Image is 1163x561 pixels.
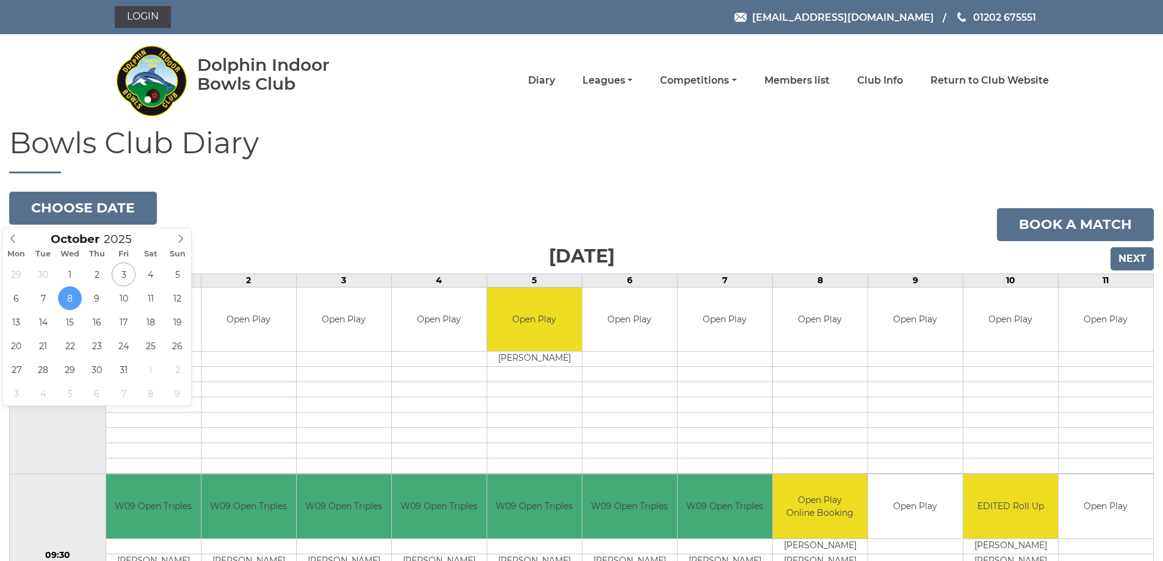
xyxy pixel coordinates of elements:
td: Open Play [1059,288,1153,352]
td: Open Play [582,288,677,352]
td: Open Play [868,288,963,352]
span: [EMAIL_ADDRESS][DOMAIN_NAME] [752,11,934,23]
td: [PERSON_NAME] [487,352,582,367]
span: Sat [137,250,164,258]
span: October 31, 2025 [112,358,136,382]
span: November 7, 2025 [112,382,136,405]
a: Email [EMAIL_ADDRESS][DOMAIN_NAME] [734,10,934,25]
span: October 29, 2025 [58,358,82,382]
span: September 29, 2025 [4,262,28,286]
img: Phone us [957,12,966,22]
span: Sun [164,250,191,258]
span: October 7, 2025 [31,286,55,310]
td: Open Play [1059,474,1153,538]
span: October 20, 2025 [4,334,28,358]
span: October 4, 2025 [139,262,162,286]
a: Login [115,6,171,28]
span: October 18, 2025 [139,310,162,334]
span: October 13, 2025 [4,310,28,334]
td: 2 [201,273,296,287]
span: October 22, 2025 [58,334,82,358]
td: 10 [963,273,1058,287]
span: October 15, 2025 [58,310,82,334]
a: Diary [528,74,555,87]
span: November 8, 2025 [139,382,162,405]
td: W09 Open Triples [487,474,582,538]
td: W09 Open Triples [392,474,487,538]
td: W09 Open Triples [106,474,201,538]
span: November 9, 2025 [165,382,189,405]
td: 6 [582,273,677,287]
td: 7 [677,273,772,287]
td: 3 [296,273,391,287]
span: October 25, 2025 [139,334,162,358]
span: 01202 675551 [973,11,1036,23]
span: Fri [111,250,137,258]
span: October 19, 2025 [165,310,189,334]
span: Scroll to increment [51,234,100,245]
td: Open Play [963,288,1058,352]
span: Tue [30,250,57,258]
span: October 27, 2025 [4,358,28,382]
td: W09 Open Triples [297,474,391,538]
td: W09 Open Triples [678,474,772,538]
input: Scroll to increment [100,232,147,246]
a: Competitions [660,74,736,87]
span: October 8, 2025 [58,286,82,310]
span: October 26, 2025 [165,334,189,358]
td: [PERSON_NAME] [773,538,868,554]
span: October 1, 2025 [58,262,82,286]
span: November 5, 2025 [58,382,82,405]
input: Next [1110,247,1154,270]
h1: Bowls Club Diary [9,127,1154,173]
span: November 2, 2025 [165,358,189,382]
img: Email [734,13,747,22]
span: October 24, 2025 [112,334,136,358]
td: [PERSON_NAME] [963,538,1058,554]
td: Open Play [392,288,487,352]
span: October 30, 2025 [85,358,109,382]
span: October 5, 2025 [165,262,189,286]
span: October 6, 2025 [4,286,28,310]
td: EDITED Roll Up [963,474,1058,538]
span: October 11, 2025 [139,286,162,310]
td: 11 [1058,273,1153,287]
td: 5 [487,273,582,287]
span: November 3, 2025 [4,382,28,405]
a: Return to Club Website [930,74,1049,87]
span: Mon [3,250,30,258]
span: October 10, 2025 [112,286,136,310]
td: 4 [391,273,487,287]
span: November 6, 2025 [85,382,109,405]
a: Club Info [857,74,903,87]
span: November 1, 2025 [139,358,162,382]
td: 9 [868,273,963,287]
span: October 28, 2025 [31,358,55,382]
td: Open Play [487,288,582,352]
td: Open Play [773,288,868,352]
button: Choose date [9,192,157,225]
td: W09 Open Triples [201,474,296,538]
span: October 21, 2025 [31,334,55,358]
a: Members list [764,74,830,87]
span: October 3, 2025 [112,262,136,286]
a: Leagues [582,74,632,87]
td: Open Play [678,288,772,352]
a: Phone us 01202 675551 [955,10,1036,25]
span: October 17, 2025 [112,310,136,334]
span: Wed [57,250,84,258]
td: Open Play [297,288,391,352]
td: 8 [772,273,868,287]
span: October 12, 2025 [165,286,189,310]
span: November 4, 2025 [31,382,55,405]
td: Open Play [201,288,296,352]
td: Open Play [868,474,963,538]
span: October 9, 2025 [85,286,109,310]
td: W09 Open Triples [582,474,677,538]
span: October 14, 2025 [31,310,55,334]
span: October 2, 2025 [85,262,109,286]
td: Open Play Online Booking [773,474,868,538]
span: Thu [84,250,111,258]
span: October 23, 2025 [85,334,109,358]
img: Dolphin Indoor Bowls Club [115,38,188,123]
